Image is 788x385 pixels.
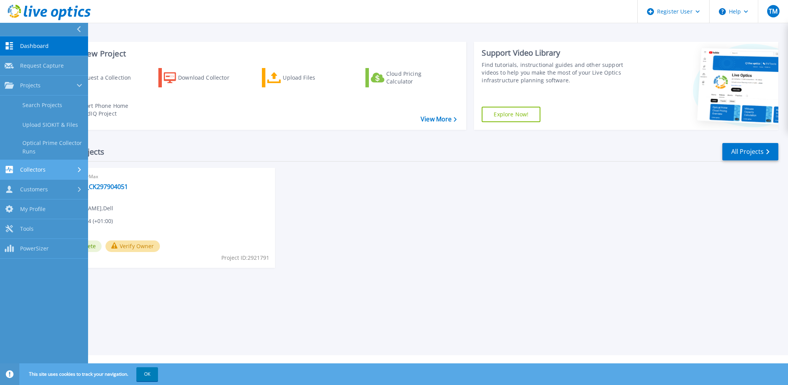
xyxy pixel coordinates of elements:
[20,43,49,49] span: Dashboard
[20,206,46,213] span: My Profile
[178,70,240,85] div: Download Collector
[20,186,48,193] span: Customers
[482,107,540,122] a: Explore Now!
[262,68,348,87] a: Upload Files
[55,68,141,87] a: Request a Collection
[136,367,158,381] button: OK
[482,48,637,58] div: Support Video Library
[482,61,637,84] div: Find tutorials, instructional guides and other support videos to help you make the most of your L...
[20,225,34,232] span: Tools
[722,143,778,160] a: All Projects
[365,68,452,87] a: Cloud Pricing Calculator
[55,49,457,58] h3: Start a New Project
[105,240,160,252] button: Verify Owner
[769,8,778,14] span: TM
[76,102,136,118] div: Import Phone Home CloudIQ Project
[386,70,448,85] div: Cloud Pricing Calculator
[21,367,158,381] span: This site uses cookies to track your navigation.
[283,70,345,85] div: Upload Files
[58,183,128,191] a: 08482357_CK297904051
[158,68,245,87] a: Download Collector
[221,254,269,262] span: Project ID: 2921791
[20,62,64,69] span: Request Capture
[20,166,46,173] span: Collectors
[77,70,139,85] div: Request a Collection
[20,82,41,89] span: Projects
[58,172,270,181] span: VMAX3/PowerMax
[421,116,457,123] a: View More
[20,245,49,252] span: PowerSizer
